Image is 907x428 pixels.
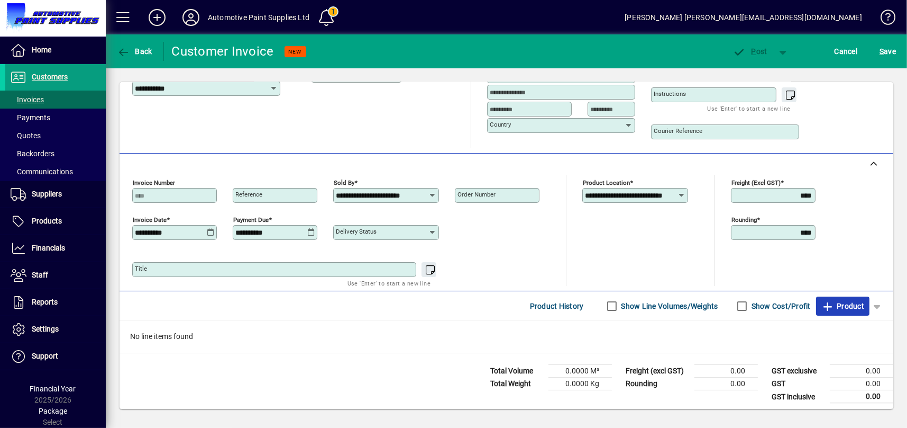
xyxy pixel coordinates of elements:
mat-label: Courier Reference [654,127,702,135]
mat-label: Reference [235,191,262,198]
td: 0.00 [694,365,758,378]
a: Financials [5,235,106,262]
mat-label: Product location [583,179,630,186]
button: Back [114,42,155,61]
span: Product History [530,298,584,315]
span: Financial Year [30,385,76,393]
span: Back [117,47,152,56]
td: 0.00 [694,378,758,390]
span: Backorders [11,149,54,158]
span: Customers [32,73,68,81]
td: 0.00 [830,378,893,390]
div: [PERSON_NAME] [PERSON_NAME][EMAIL_ADDRESS][DOMAIN_NAME] [625,9,862,26]
span: Financials [32,244,65,252]
mat-hint: Use 'Enter' to start a new line [708,102,791,114]
span: Invoices [11,95,44,104]
button: Profile [174,8,208,27]
td: Rounding [620,378,694,390]
a: Invoices [5,91,106,109]
app-page-header-button: Back [106,42,164,61]
td: 0.00 [830,390,893,404]
div: No line items found [120,320,893,353]
td: 0.0000 Kg [548,378,612,390]
mat-label: Sold by [334,179,354,186]
td: Freight (excl GST) [620,365,694,378]
span: Communications [11,167,73,176]
span: P [752,47,756,56]
a: Home [5,37,106,64]
a: Quotes [5,127,106,145]
span: Quotes [11,131,41,140]
td: 0.00 [830,365,893,378]
span: Settings [32,325,59,333]
button: Save [877,42,899,61]
button: Cancel [832,42,860,61]
mat-label: Country [490,121,511,128]
span: ost [733,47,767,56]
span: Products [32,217,62,225]
span: Package [39,407,67,415]
td: 0.0000 M³ [548,365,612,378]
mat-label: Instructions [654,90,686,97]
a: Payments [5,109,106,127]
a: Products [5,208,106,235]
span: S [879,47,884,56]
mat-label: Payment due [233,216,269,224]
td: Total Weight [485,378,548,390]
span: Cancel [835,43,858,60]
td: Total Volume [485,365,548,378]
button: Post [728,42,773,61]
a: Communications [5,163,106,181]
td: GST [766,378,830,390]
mat-hint: Use 'Enter' to start a new line [347,277,430,289]
a: Reports [5,289,106,316]
span: Home [32,46,51,54]
div: Customer Invoice [172,43,274,60]
td: GST exclusive [766,365,830,378]
span: Payments [11,113,50,122]
mat-label: Order number [457,191,496,198]
button: Add [140,8,174,27]
a: Support [5,343,106,370]
td: GST inclusive [766,390,830,404]
span: Product [821,298,864,315]
button: Product History [526,297,588,316]
mat-label: Rounding [731,216,757,224]
label: Show Cost/Profit [749,301,811,311]
button: Product [816,297,869,316]
span: ave [879,43,896,60]
mat-label: Invoice number [133,179,175,186]
span: Suppliers [32,190,62,198]
span: Support [32,352,58,360]
span: NEW [289,48,302,55]
mat-label: Delivery status [336,228,377,235]
span: Staff [32,271,48,279]
div: Automotive Paint Supplies Ltd [208,9,309,26]
a: Backorders [5,145,106,163]
a: Knowledge Base [873,2,894,37]
a: Staff [5,262,106,289]
mat-label: Title [135,265,147,272]
mat-label: Invoice date [133,216,167,224]
label: Show Line Volumes/Weights [619,301,718,311]
a: Settings [5,316,106,343]
span: Reports [32,298,58,306]
a: Suppliers [5,181,106,208]
mat-label: Freight (excl GST) [731,179,781,186]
